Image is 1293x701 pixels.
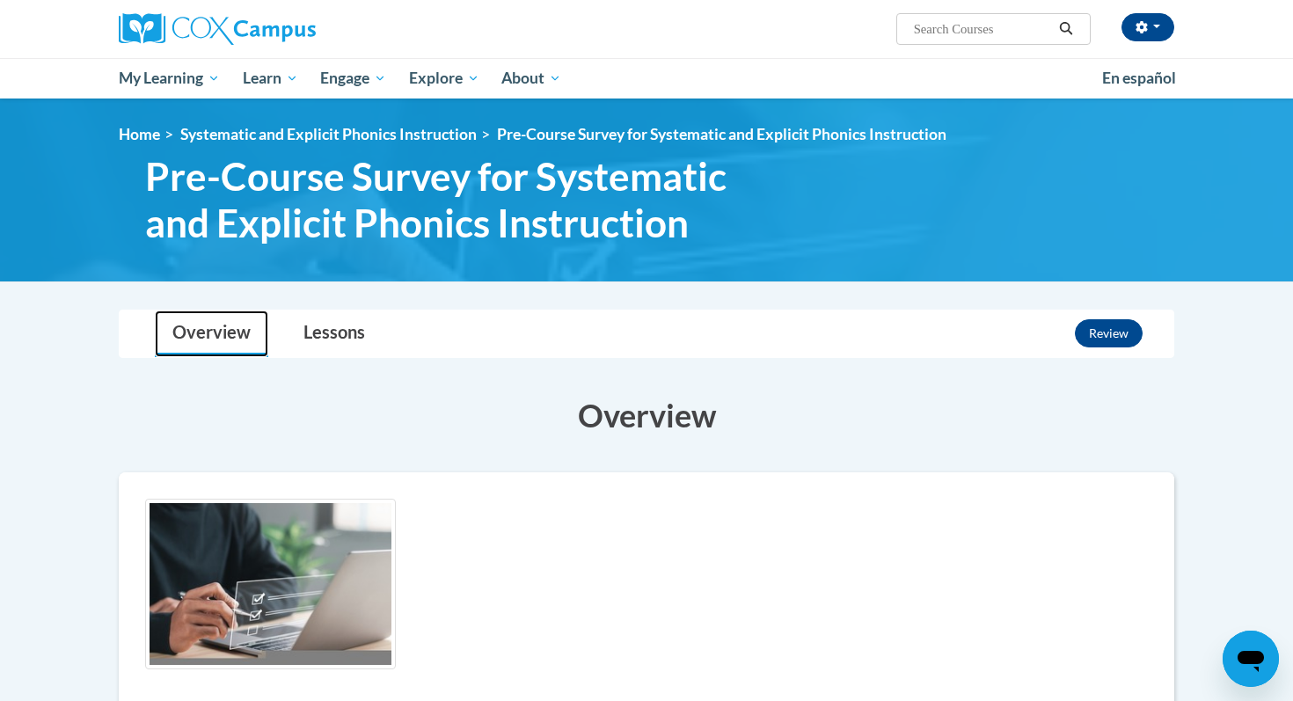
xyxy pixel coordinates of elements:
a: Explore [398,58,491,99]
input: Search Courses [912,18,1053,40]
button: Account Settings [1121,13,1174,41]
img: Cox Campus [119,13,316,45]
img: Course logo image [145,499,396,669]
a: About [491,58,573,99]
a: En español [1091,60,1187,97]
div: Main menu [92,58,1201,99]
iframe: Button to launch messaging window [1223,631,1279,687]
a: Engage [309,58,398,99]
span: Explore [409,68,479,89]
span: Learn [243,68,298,89]
span: En español [1102,69,1176,87]
h3: Overview [119,393,1174,437]
span: About [501,68,561,89]
a: Cox Campus [119,13,453,45]
a: Learn [231,58,310,99]
button: Review [1075,319,1143,347]
span: Pre-Course Survey for Systematic and Explicit Phonics Instruction [497,125,946,143]
span: Engage [320,68,386,89]
span: My Learning [119,68,220,89]
a: Lessons [286,310,383,357]
span: Pre-Course Survey for Systematic and Explicit Phonics Instruction [145,153,752,246]
a: Home [119,125,160,143]
a: Systematic and Explicit Phonics Instruction [180,125,477,143]
a: Overview [155,310,268,357]
a: My Learning [107,58,231,99]
button: Search [1053,18,1079,40]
